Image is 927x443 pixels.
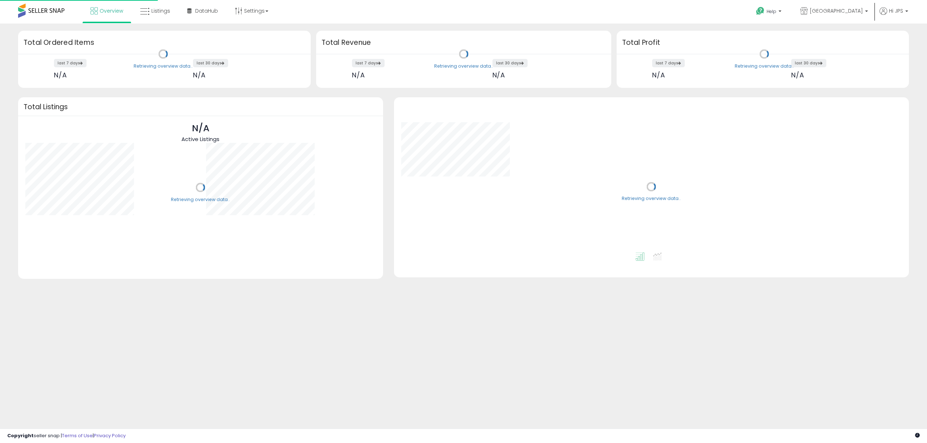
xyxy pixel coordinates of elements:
[100,7,123,14] span: Overview
[151,7,170,14] span: Listings
[810,7,863,14] span: [GEOGRAPHIC_DATA]
[735,63,794,69] div: Retrieving overview data..
[750,1,789,24] a: Help
[434,63,493,69] div: Retrieving overview data..
[622,196,681,202] div: Retrieving overview data..
[767,8,776,14] span: Help
[171,196,230,203] div: Retrieving overview data..
[756,7,765,16] i: Get Help
[134,63,193,69] div: Retrieving overview data..
[195,7,218,14] span: DataHub
[880,7,908,24] a: Hi JPS
[889,7,903,14] span: Hi JPS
